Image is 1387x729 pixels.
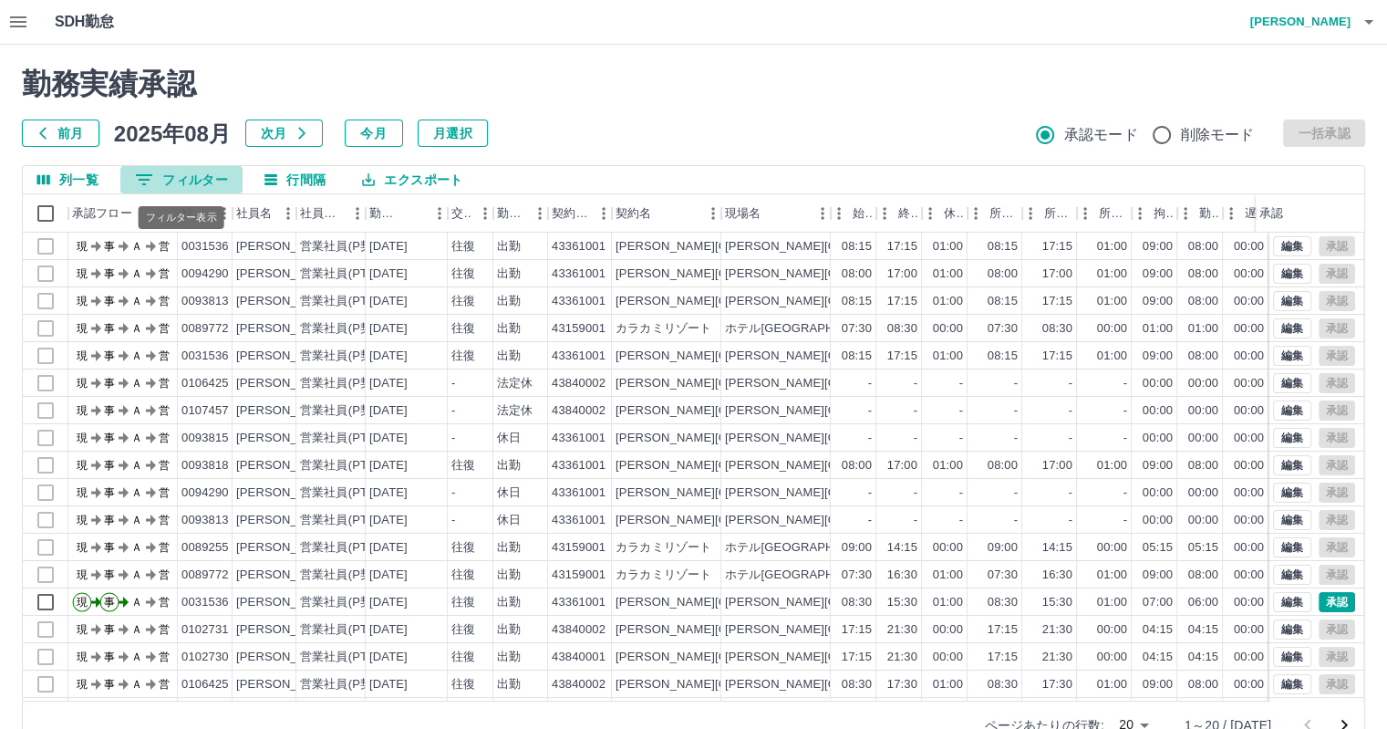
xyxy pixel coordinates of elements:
[988,348,1018,365] div: 08:15
[159,295,170,307] text: 営
[300,457,396,474] div: 営業社員(PT契約)
[933,266,963,283] div: 01:00
[451,402,455,420] div: -
[887,348,917,365] div: 17:15
[959,430,963,447] div: -
[933,293,963,310] div: 01:00
[1188,293,1218,310] div: 08:00
[300,375,388,392] div: 営業社員(P契約)
[1273,291,1311,311] button: 編集
[1188,266,1218,283] div: 08:00
[616,430,841,447] div: [PERSON_NAME][GEOGRAPHIC_DATA]
[944,194,964,233] div: 休憩
[77,404,88,417] text: 現
[131,377,142,390] text: Ａ
[914,402,917,420] div: -
[77,240,88,253] text: 現
[552,266,606,283] div: 43361001
[77,432,88,444] text: 現
[1097,238,1127,255] div: 01:00
[159,322,170,335] text: 営
[1014,375,1018,392] div: -
[369,348,408,365] div: [DATE]
[933,348,963,365] div: 01:00
[104,295,115,307] text: 事
[104,432,115,444] text: 事
[131,486,142,499] text: Ａ
[104,459,115,472] text: 事
[1273,537,1311,557] button: 編集
[590,200,617,227] button: メニュー
[131,432,142,444] text: Ａ
[1014,484,1018,502] div: -
[1223,194,1268,233] div: 遅刻等
[1097,457,1127,474] div: 01:00
[497,266,521,283] div: 出勤
[497,194,526,233] div: 勤務区分
[451,484,455,502] div: -
[236,238,336,255] div: [PERSON_NAME]
[497,293,521,310] div: 出勤
[369,484,408,502] div: [DATE]
[77,295,88,307] text: 現
[552,238,606,255] div: 43361001
[1188,457,1218,474] div: 08:00
[300,320,388,338] div: 営業社員(P契約)
[552,348,606,365] div: 43361001
[497,457,521,474] div: 出勤
[159,240,170,253] text: 営
[22,120,99,147] button: 前月
[1273,318,1311,338] button: 編集
[989,194,1019,233] div: 所定開始
[725,484,1046,502] div: [PERSON_NAME][GEOGRAPHIC_DATA]運転免許センター
[914,484,917,502] div: -
[725,402,1050,420] div: [PERSON_NAME][GEOGRAPHIC_DATA][PERSON_NAME]
[451,238,475,255] div: 往復
[887,320,917,338] div: 08:30
[345,120,403,147] button: 今月
[1123,402,1127,420] div: -
[887,266,917,283] div: 17:00
[616,320,711,338] div: カラカミリゾート
[426,200,453,227] button: メニュー
[1069,430,1072,447] div: -
[1273,236,1311,256] button: 編集
[181,348,229,365] div: 0031536
[1273,620,1311,640] button: 編集
[1097,348,1127,365] div: 01:00
[471,200,499,227] button: メニュー
[1181,124,1255,146] span: 削除モード
[1042,320,1072,338] div: 08:30
[451,266,475,283] div: 往復
[552,293,606,310] div: 43361001
[914,430,917,447] div: -
[274,200,302,227] button: メニュー
[725,375,1050,392] div: [PERSON_NAME][GEOGRAPHIC_DATA][PERSON_NAME]
[104,404,115,417] text: 事
[104,486,115,499] text: 事
[451,430,455,447] div: -
[493,194,548,233] div: 勤務区分
[1132,194,1177,233] div: 拘束
[1188,238,1218,255] div: 08:00
[1143,266,1173,283] div: 09:00
[968,194,1022,233] div: 所定開始
[77,459,88,472] text: 現
[497,238,521,255] div: 出勤
[1245,194,1265,233] div: 遅刻等
[104,377,115,390] text: 事
[131,267,142,280] text: Ａ
[552,484,606,502] div: 43361001
[725,348,1046,365] div: [PERSON_NAME][GEOGRAPHIC_DATA]運転免許センター
[933,457,963,474] div: 01:00
[1319,592,1355,612] button: 承認
[1188,484,1218,502] div: 00:00
[1154,194,1174,233] div: 拘束
[236,375,336,392] div: [PERSON_NAME]
[1273,674,1311,694] button: 編集
[236,430,336,447] div: [PERSON_NAME]
[1199,194,1219,233] div: 勤務
[181,457,229,474] div: 0093818
[725,266,1046,283] div: [PERSON_NAME][GEOGRAPHIC_DATA]運転免許センター
[68,194,178,233] div: 承認フロー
